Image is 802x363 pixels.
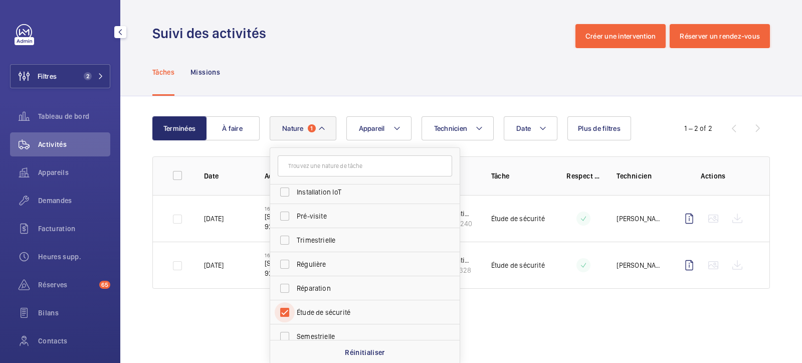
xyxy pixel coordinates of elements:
span: 65 [99,281,110,289]
p: [PERSON_NAME] [617,214,661,224]
button: Technicien [422,116,494,140]
button: Créer une intervention [575,24,666,48]
button: Filtres2 [10,64,110,88]
span: Bilans [38,308,110,318]
span: Activités [38,139,110,149]
p: [STREET_ADDRESS] [265,212,324,222]
div: 1 – 2 of 2 [684,123,712,133]
p: Tâche [491,171,551,181]
p: Date [204,171,249,181]
span: Filtres [38,71,57,81]
span: Appareils [38,167,110,177]
p: Missions [190,67,220,77]
button: Appareil [346,116,412,140]
button: Nature1 [270,116,336,140]
p: [STREET_ADDRESS] [265,258,324,268]
span: Date [516,124,531,132]
button: Date [504,116,557,140]
span: Pré-visite [297,211,435,221]
p: Technicien [617,171,661,181]
span: Demandes [38,196,110,206]
button: Réserver un rendez-vous [670,24,770,48]
span: Contacts [38,336,110,346]
h1: Suivi des activités [152,24,272,43]
p: [DATE] [204,214,224,224]
span: 2 [84,72,92,80]
p: Adresse [265,171,399,181]
p: Tâches [152,67,174,77]
span: Plus de filtres [578,124,621,132]
span: Semestrielle [297,331,435,341]
p: 161 République [265,206,324,212]
span: Réparation [297,283,435,293]
p: [PERSON_NAME] [617,260,661,270]
input: Trouvez une nature de tâche [278,155,452,176]
span: Facturation [38,224,110,234]
span: Technicien [434,124,468,132]
button: Plus de filtres [567,116,631,140]
p: Réinitialiser [345,347,385,357]
span: Appareil [359,124,385,132]
p: Étude de sécurité [491,260,545,270]
span: Nature [282,124,304,132]
button: Terminées [152,116,207,140]
span: Régulière [297,259,435,269]
button: À faire [206,116,260,140]
span: Trimestrielle [297,235,435,245]
p: Étude de sécurité [491,214,545,224]
span: Tableau de bord [38,111,110,121]
span: Heures supp. [38,252,110,262]
p: 92800 PUTEAUX [265,222,324,232]
span: Étude de sécurité [297,307,435,317]
span: 1 [308,124,316,132]
p: [DATE] [204,260,224,270]
p: 161bis République [265,252,324,258]
span: Réserves [38,280,95,290]
span: Installation IoT [297,187,435,197]
p: 92800 PUTEAUX [265,268,324,278]
p: Respect délai [566,171,600,181]
p: Actions [677,171,749,181]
